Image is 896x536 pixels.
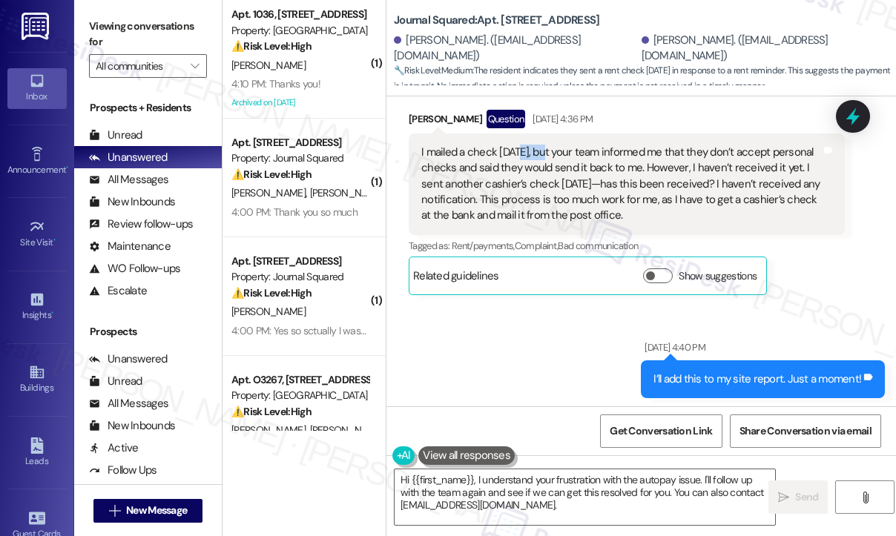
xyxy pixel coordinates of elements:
[89,418,175,434] div: New Inbounds
[7,433,67,473] a: Leads
[529,111,593,127] div: [DATE] 4:36 PM
[89,261,180,277] div: WO Follow-ups
[89,128,142,143] div: Unread
[778,492,789,503] i: 
[231,286,312,300] strong: ⚠️ Risk Level: High
[795,489,818,505] span: Send
[653,371,861,387] div: I’ll add this to my site report. Just a moment!
[487,110,526,128] div: Question
[74,100,222,116] div: Prospects + Residents
[600,414,722,448] button: Get Conversation Link
[89,396,168,411] div: All Messages
[409,110,845,133] div: [PERSON_NAME]
[231,7,369,22] div: Apt. 1036, [STREET_ADDRESS]
[89,351,168,367] div: Unanswered
[89,172,168,188] div: All Messages
[413,268,499,290] div: Related guidelines
[7,360,67,400] a: Buildings
[558,239,638,252] span: Bad communication
[231,39,312,53] strong: ⚠️ Risk Level: High
[231,388,369,403] div: Property: [GEOGRAPHIC_DATA]
[395,469,775,525] textarea: Hi {{first_name}}, I understand your frustration with the autopay issue. I'll follow up with the ...
[93,499,203,523] button: New Message
[231,324,645,337] div: 4:00 PM: Yes so sctually I was never served papers for the court date so I will not be paying that
[452,239,515,252] span: Rent/payments ,
[89,15,207,54] label: Viewing conversations for
[89,216,193,232] div: Review follow-ups
[231,135,369,150] div: Apt. [STREET_ADDRESS]
[641,340,705,355] div: [DATE] 4:40 PM
[231,269,369,285] div: Property: Journal Squared
[231,168,312,181] strong: ⚠️ Risk Level: High
[231,59,306,72] span: [PERSON_NAME]
[739,423,872,439] span: Share Conversation via email
[126,503,187,518] span: New Message
[89,150,168,165] div: Unanswered
[515,239,559,252] span: Complaint ,
[231,372,369,388] div: Apt. O3267, [STREET_ADDRESS][PERSON_NAME]
[394,33,638,64] div: [PERSON_NAME]. ([EMAIL_ADDRESS][DOMAIN_NAME])
[7,68,67,108] a: Inbox
[66,162,68,173] span: •
[231,205,358,219] div: 4:00 PM: Thank you so much
[96,54,183,78] input: All communities
[231,305,306,318] span: [PERSON_NAME]
[610,423,712,439] span: Get Conversation Link
[22,13,52,40] img: ResiDesk Logo
[231,254,369,269] div: Apt. [STREET_ADDRESS]
[53,235,56,245] span: •
[421,145,821,224] div: I mailed a check [DATE], but your team informed me that they don’t accept personal checks and sai...
[89,440,139,456] div: Active
[231,77,320,90] div: 4:10 PM: Thanks you!
[231,150,369,166] div: Property: Journal Squared
[394,64,472,76] strong: 🔧 Risk Level: Medium
[860,492,871,503] i: 
[231,405,312,418] strong: ⚠️ Risk Level: High
[191,60,199,72] i: 
[231,423,310,437] span: [PERSON_NAME]
[109,505,120,517] i: 
[730,414,881,448] button: Share Conversation via email
[51,308,53,318] span: •
[310,186,384,199] span: [PERSON_NAME]
[310,423,384,437] span: [PERSON_NAME]
[409,235,845,257] div: Tagged as:
[74,324,222,340] div: Prospects
[89,374,142,389] div: Unread
[231,23,369,39] div: Property: [GEOGRAPHIC_DATA]
[394,63,896,95] span: : The resident indicates they sent a rent check [DATE] in response to a rent reminder. This sugge...
[89,283,147,299] div: Escalate
[89,239,171,254] div: Maintenance
[7,214,67,254] a: Site Visit •
[89,463,157,478] div: Follow Ups
[394,13,599,28] b: Journal Squared: Apt. [STREET_ADDRESS]
[231,186,310,199] span: [PERSON_NAME]
[768,480,828,514] button: Send
[679,268,757,284] label: Show suggestions
[642,33,886,64] div: [PERSON_NAME]. ([EMAIL_ADDRESS][DOMAIN_NAME])
[7,287,67,327] a: Insights •
[89,194,175,210] div: New Inbounds
[230,93,370,112] div: Archived on [DATE]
